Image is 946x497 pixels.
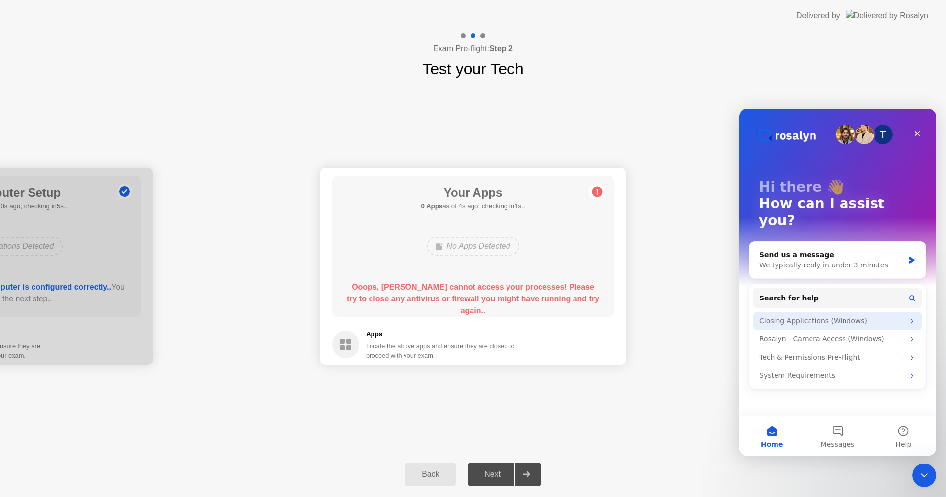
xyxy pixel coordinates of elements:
[796,10,840,22] div: Delivered by
[421,201,525,211] h5: as of 4s ago, checking in1s..
[471,470,514,479] div: Next
[422,57,524,81] h1: Test your Tech
[421,202,442,210] b: 0 Apps
[846,10,928,21] img: Delivered by Rosalyn
[427,237,519,256] div: No Apps Detected
[912,464,936,487] iframe: Intercom live chat
[366,330,515,339] h5: Apps
[366,341,515,360] div: Locate the above apps and ensure they are closed to proceed with your exam.
[405,463,456,486] button: Back
[408,470,453,479] div: Back
[433,43,513,55] h4: Exam Pre-flight:
[489,44,513,53] b: Step 2
[468,463,541,486] button: Next
[739,109,936,456] iframe: Intercom live chat
[421,184,525,201] h1: Your Apps
[347,283,599,315] b: Ooops, [PERSON_NAME] cannot access your processes! Please try to close any antivirus or firewall ...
